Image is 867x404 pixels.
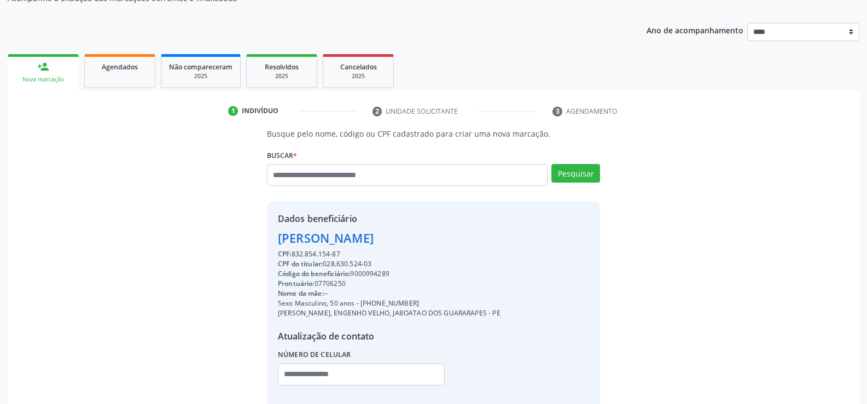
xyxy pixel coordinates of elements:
div: Indivíduo [242,106,278,116]
span: Prontuário: [278,279,315,288]
span: CPF do titular: [278,259,323,268]
div: 2025 [331,72,386,80]
div: 028.630.524-03 [278,259,501,269]
span: CPF: [278,249,292,259]
p: Ano de acompanhamento [647,23,743,37]
span: Cancelados [340,62,377,72]
div: 07706250 [278,279,501,289]
span: Não compareceram [169,62,232,72]
div: 2025 [169,72,232,80]
div: 2025 [254,72,309,80]
label: Buscar [267,147,297,164]
div: 832.854.154-87 [278,249,501,259]
div: person_add [37,61,49,73]
span: Nome da mãe: [278,289,324,298]
span: Código do beneficiário: [278,269,350,278]
div: Dados beneficiário [278,212,501,225]
p: Busque pelo nome, código ou CPF cadastrado para criar uma nova marcação. [267,128,600,139]
div: Sexo Masculino, 50 anos - [PHONE_NUMBER] [278,298,501,308]
div: [PERSON_NAME], ENGENHO VELHO, JABOATAO DOS GUARARAPES - PE [278,308,501,318]
div: Atualização de contato [278,330,501,343]
div: -- [278,289,501,298]
span: Resolvidos [265,62,299,72]
label: Número de celular [278,347,351,364]
div: 9000994289 [278,269,501,279]
span: Agendados [102,62,138,72]
div: [PERSON_NAME] [278,229,501,247]
div: 1 [228,106,238,116]
button: Pesquisar [551,164,600,183]
div: Nova marcação [15,75,71,84]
